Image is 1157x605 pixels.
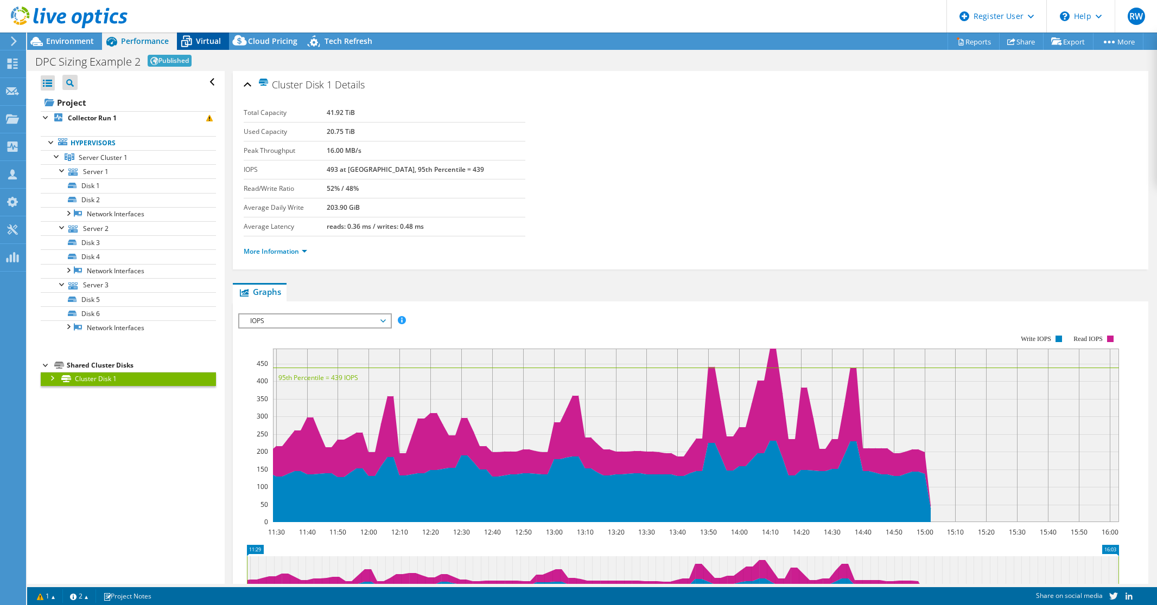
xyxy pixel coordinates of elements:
[41,292,216,306] a: Disk 5
[79,153,128,162] span: Server Cluster 1
[327,184,359,193] b: 52% / 48%
[731,527,748,537] text: 14:00
[1071,527,1088,537] text: 15:50
[244,164,327,175] label: IOPS
[148,55,192,67] span: Published
[41,372,216,386] a: Cluster Disk 1
[29,589,63,603] a: 1
[278,373,358,382] text: 95th Percentile = 439 IOPS
[327,108,355,117] b: 41.92 TiB
[68,113,117,123] b: Collector Run 1
[669,527,686,537] text: 13:40
[257,465,268,474] text: 150
[257,429,268,439] text: 250
[1102,527,1118,537] text: 16:00
[257,482,268,491] text: 100
[546,527,563,537] text: 13:00
[700,527,717,537] text: 13:50
[248,36,297,46] span: Cloud Pricing
[244,247,307,256] a: More Information
[855,527,872,537] text: 14:40
[244,202,327,213] label: Average Daily Write
[1021,335,1052,343] text: Write IOPS
[484,527,501,537] text: 12:40
[244,183,327,194] label: Read/Write Ratio
[257,376,268,385] text: 400
[1128,8,1145,25] span: RW
[41,193,216,207] a: Disk 2
[62,589,96,603] a: 2
[1074,335,1103,343] text: Read IOPS
[1093,33,1143,50] a: More
[35,56,141,67] h1: DPC Sizing Example 2
[67,359,216,372] div: Shared Cluster Disks
[327,222,424,231] b: reads: 0.36 ms / writes: 0.48 ms
[46,36,94,46] span: Environment
[999,33,1044,50] a: Share
[41,306,216,320] a: Disk 6
[391,527,408,537] text: 12:10
[260,500,268,509] text: 50
[244,221,327,232] label: Average Latency
[264,517,268,526] text: 0
[41,164,216,178] a: Server 1
[41,94,216,111] a: Project
[948,33,1000,50] a: Reports
[327,127,355,136] b: 20.75 TiB
[41,320,216,334] a: Network Interfaces
[258,78,332,91] span: Cluster Disk 1
[329,527,346,537] text: 11:50
[238,286,281,297] span: Graphs
[1043,33,1094,50] a: Export
[947,527,964,537] text: 15:10
[257,394,268,403] text: 350
[886,527,902,537] text: 14:50
[327,203,360,212] b: 203.90 GiB
[978,527,995,537] text: 15:20
[244,145,327,156] label: Peak Throughput
[41,111,216,125] a: Collector Run 1
[327,146,361,155] b: 16.00 MB/s
[244,107,327,118] label: Total Capacity
[299,527,316,537] text: 11:40
[1060,11,1070,21] svg: \n
[96,589,159,603] a: Project Notes
[608,527,625,537] text: 13:20
[196,36,221,46] span: Virtual
[515,527,532,537] text: 12:50
[453,527,470,537] text: 12:30
[41,235,216,249] a: Disk 3
[41,136,216,150] a: Hypervisors
[325,36,372,46] span: Tech Refresh
[41,178,216,192] a: Disk 1
[41,249,216,263] a: Disk 4
[245,314,384,327] span: IOPS
[793,527,810,537] text: 14:20
[327,165,484,174] b: 493 at [GEOGRAPHIC_DATA], 95th Percentile = 439
[335,78,365,91] span: Details
[824,527,841,537] text: 14:30
[41,264,216,278] a: Network Interfaces
[1040,527,1057,537] text: 15:40
[268,527,285,537] text: 11:30
[360,527,377,537] text: 12:00
[422,527,439,537] text: 12:20
[121,36,169,46] span: Performance
[1009,527,1026,537] text: 15:30
[257,447,268,456] text: 200
[41,278,216,292] a: Server 3
[577,527,594,537] text: 13:10
[41,150,216,164] a: Server Cluster 1
[41,207,216,221] a: Network Interfaces
[257,411,268,421] text: 300
[638,527,655,537] text: 13:30
[257,359,268,368] text: 450
[244,126,327,137] label: Used Capacity
[41,221,216,235] a: Server 2
[917,527,933,537] text: 15:00
[762,527,779,537] text: 14:10
[1036,591,1103,600] span: Share on social media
